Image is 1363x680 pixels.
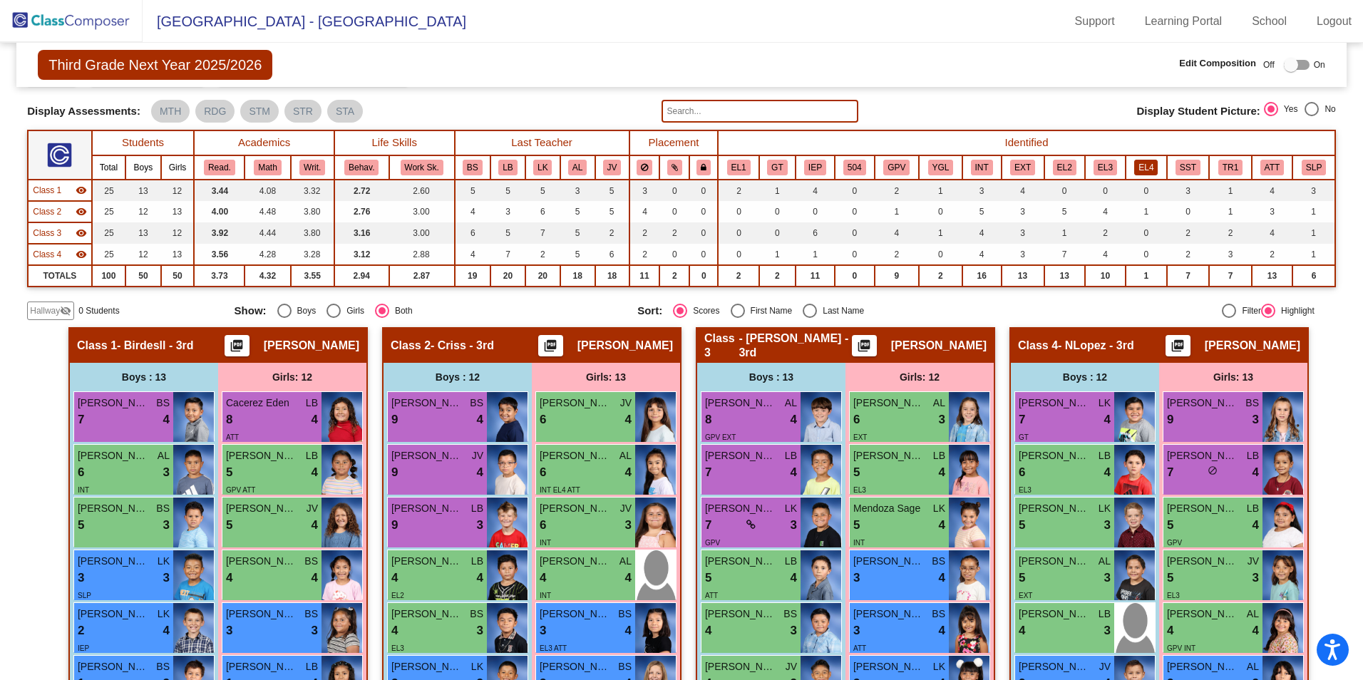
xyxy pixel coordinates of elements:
td: 12 [125,201,160,222]
td: 13 [1002,265,1044,287]
th: Last Teacher [455,130,629,155]
span: [PERSON_NAME] [PERSON_NAME] [78,396,149,411]
span: Class 3 [704,331,739,360]
td: 3 [1002,201,1044,222]
td: 3 [560,180,595,201]
th: Total [92,155,126,180]
td: 1 [1292,222,1334,244]
td: 4 [455,244,491,265]
td: 1 [1126,201,1166,222]
td: 1 [1209,180,1251,201]
td: 3.44 [194,180,245,201]
td: 3 [1209,244,1251,265]
td: 2 [718,180,758,201]
div: Girls: 12 [218,363,366,391]
th: Tier 1 [1209,155,1251,180]
mat-icon: picture_as_pdf [228,339,245,359]
td: 0 [759,201,796,222]
td: 2 [659,265,689,287]
span: 0 Students [78,304,119,317]
span: Cacerez Eden [226,396,297,411]
td: 0 [689,201,718,222]
button: TR1 [1218,160,1243,175]
td: 1 [1044,222,1085,244]
td: 3.28 [291,244,334,265]
span: JV [620,396,632,411]
td: 3.80 [291,222,334,244]
a: School [1240,10,1298,33]
td: 3.00 [389,222,455,244]
td: 2 [1209,222,1251,244]
button: ATT [1260,160,1284,175]
div: Highlight [1275,304,1315,317]
td: 5 [595,180,629,201]
td: 4 [455,201,491,222]
mat-radio-group: Select an option [235,304,627,318]
td: 2.76 [334,201,389,222]
td: 50 [161,265,195,287]
td: 0 [796,201,835,222]
button: EL4 [1134,160,1158,175]
div: Filter [1236,304,1261,317]
div: Girls: 12 [845,363,994,391]
td: 1 [759,244,796,265]
td: 13 [125,222,160,244]
td: 0 [689,265,718,287]
button: Math [254,160,281,175]
mat-icon: visibility [76,206,87,217]
td: 9 [875,265,919,287]
th: Girls [161,155,195,180]
th: Alyssa Lopez [560,155,595,180]
span: Class 1 [33,184,61,197]
td: 2 [875,180,919,201]
td: 2.60 [389,180,455,201]
button: YGL [928,160,954,175]
td: 3.73 [194,265,245,287]
span: Sort: [637,304,662,317]
td: 10 [1085,265,1126,287]
span: Class 2 [33,205,61,218]
div: Scores [687,304,719,317]
th: Gifted and Talented [759,155,796,180]
th: 504 Plan [835,155,875,180]
td: 4 [1085,244,1126,265]
td: 3 [1292,180,1334,201]
td: 2 [1167,222,1210,244]
td: 5 [1044,201,1085,222]
td: 2.88 [389,244,455,265]
button: Read. [204,160,235,175]
td: 3 [1002,244,1044,265]
span: [PERSON_NAME] [577,339,673,353]
td: 0 [1126,180,1166,201]
td: 0 [689,222,718,244]
button: Print Students Details [225,335,250,356]
button: Print Students Details [1166,335,1190,356]
th: Young for Grade Level [919,155,962,180]
span: Display Assessments: [27,105,140,118]
div: Girls [341,304,364,317]
span: Class 2 [391,339,431,353]
span: [PERSON_NAME] [264,339,359,353]
span: Class 1 [77,339,117,353]
th: Beth Sonne [455,155,491,180]
td: 2 [525,244,560,265]
span: On [1314,58,1325,71]
button: AL [568,160,587,175]
div: Girls: 13 [532,363,680,391]
td: 0 [718,222,758,244]
td: 13 [161,201,195,222]
span: [PERSON_NAME] [853,396,925,411]
mat-chip: MTH [151,100,190,123]
div: Both [389,304,413,317]
span: Display Student Picture: [1136,105,1260,118]
td: 0 [1044,180,1085,201]
td: 2 [629,244,660,265]
td: 6 [595,244,629,265]
td: 5 [525,180,560,201]
mat-radio-group: Select an option [637,304,1030,318]
td: 7 [1044,244,1085,265]
td: 0 [1167,201,1210,222]
mat-icon: picture_as_pdf [542,339,559,359]
button: SST [1176,160,1200,175]
td: 0 [659,201,689,222]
